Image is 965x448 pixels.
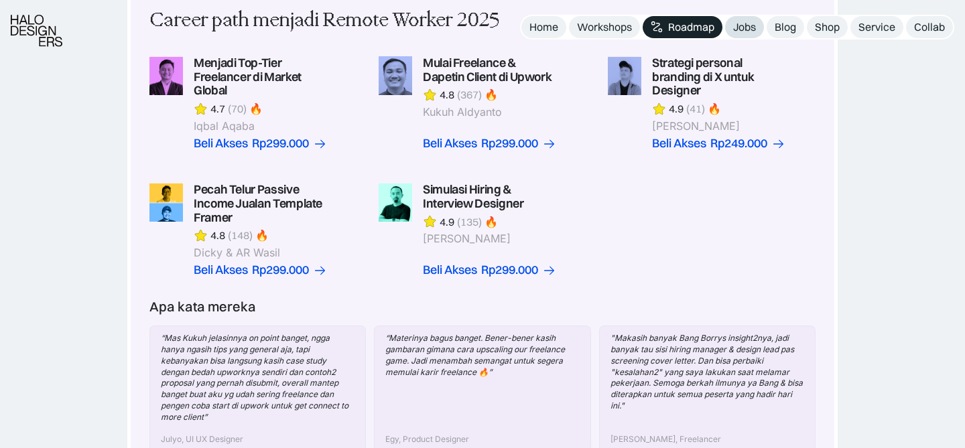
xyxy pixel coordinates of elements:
a: Beli AksesRp299.000 [423,137,556,151]
div: Blog [775,20,796,34]
div: Roadmap [668,20,714,34]
div: Shop [815,20,840,34]
div: Rp299.000 [481,137,538,151]
div: "Makasih banyak Bang Borrys insight2nya, jadi banyak tau sisi hiring manager & design lead pas sc... [610,333,804,412]
a: Jobs [725,16,764,38]
div: Julyo, UI UX Designer [161,434,243,445]
div: Jobs [733,20,756,34]
a: Home [521,16,566,38]
div: Egy, Product Designer [385,434,469,445]
a: Roadmap [643,16,722,38]
a: Shop [807,16,848,38]
div: Beli Akses [194,137,248,151]
a: Workshops [569,16,640,38]
a: Beli AksesRp249.000 [652,137,785,151]
div: Home [529,20,558,34]
a: Service [850,16,903,38]
div: Beli Akses [652,137,706,151]
div: Apa kata mereka [149,299,256,315]
a: Beli AksesRp299.000 [194,137,327,151]
div: Rp299.000 [481,263,538,277]
a: Beli AksesRp299.000 [423,263,556,277]
div: Beli Akses [194,263,248,277]
div: Rp299.000 [252,263,309,277]
div: Rp249.000 [710,137,767,151]
a: Blog [767,16,804,38]
div: Service [858,20,895,34]
div: “Mas Kukuh jelasinnya on point banget, ngga hanya ngasih tips yang general aja, tapi kebanyakan b... [161,333,355,423]
div: Rp299.000 [252,137,309,151]
div: Career path menjadi Remote Worker 2025 [149,7,499,35]
div: Workshops [577,20,632,34]
div: “Materinya bagus banget. Bener-bener kasih gambaran gimana cara upscaling our freelance game. Jad... [385,333,579,378]
div: Beli Akses [423,263,477,277]
div: [PERSON_NAME], Freelancer [610,434,721,445]
a: Beli AksesRp299.000 [194,263,327,277]
div: Collab [914,20,945,34]
a: Collab [906,16,953,38]
div: Beli Akses [423,137,477,151]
